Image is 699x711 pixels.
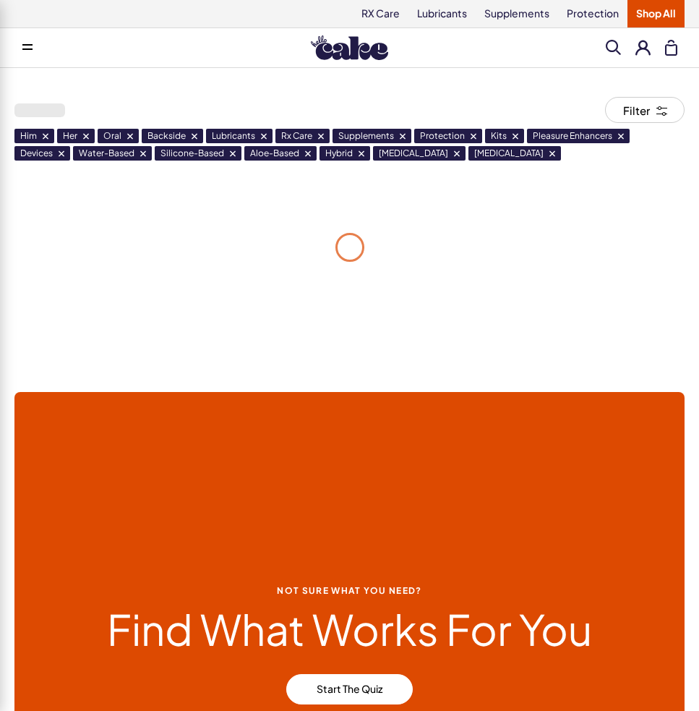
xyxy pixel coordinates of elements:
[14,146,70,161] button: Devices
[107,586,592,595] span: Not Sure what you need?
[320,146,370,161] button: Hybrid
[73,146,152,161] button: Water-Based
[373,146,466,161] button: [MEDICAL_DATA]
[142,129,203,143] button: Backside
[244,146,317,161] button: Aloe-Based
[286,674,413,704] a: Start the Quiz
[605,97,685,123] button: Filter
[98,129,139,143] button: Oral
[485,129,524,143] button: Kits
[311,35,388,60] img: Hello Cake
[155,146,241,161] button: Silicone-Based
[206,129,273,143] button: Lubricants
[468,146,561,161] button: [MEDICAL_DATA]
[14,129,54,143] button: Him
[527,129,630,143] button: Pleasure Enhancers
[333,129,411,143] button: Supplements
[57,129,95,143] button: Her
[107,606,592,652] h2: Find What Works For You
[275,129,330,143] button: Rx Care
[414,129,482,143] button: Protection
